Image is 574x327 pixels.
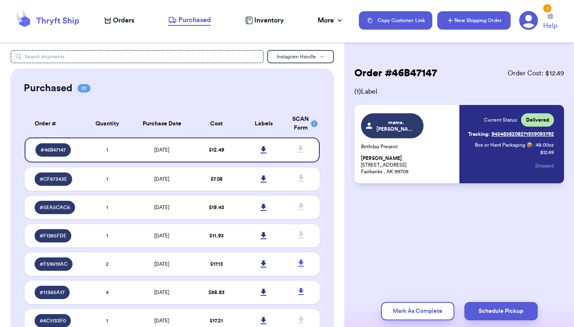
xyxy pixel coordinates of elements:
span: Delivered [526,117,549,123]
a: Purchased [168,15,211,26]
span: # 5EA5CAC6 [40,204,70,211]
span: $ 17.13 [210,262,223,267]
button: Mark As Complete [381,302,454,320]
span: 1 [106,147,108,152]
span: 1 [106,318,108,323]
button: Copy Customer Link [359,11,432,30]
span: # F1285FDE [40,232,66,239]
a: Tracking:9434636208271939093792 [468,127,554,141]
span: Instagram Handle [277,54,316,59]
span: 1 [106,205,108,210]
span: Orders [113,15,134,25]
span: Tracking: [468,131,490,137]
span: 1 [106,233,108,238]
th: Cost [193,110,240,137]
p: Birthday Present [361,143,454,150]
span: $ 19.43 [209,205,224,210]
span: 1 [106,177,108,182]
a: 3 [519,11,538,30]
span: [DATE] [154,205,169,210]
span: Inventory [254,15,284,25]
span: [PERSON_NAME] [361,155,402,162]
span: mama.[PERSON_NAME] [376,119,416,132]
span: Order Cost: $ 12.49 [508,68,564,78]
span: $ 58.83 [208,290,225,295]
th: Purchase Date [131,110,193,137]
span: # 46B47147 [40,147,66,153]
span: $ 7.08 [211,177,223,182]
span: # F59619AC [40,261,68,267]
div: More [318,15,344,25]
span: [DATE] [154,177,169,182]
p: [STREET_ADDRESS] Fairbanks , AK 99709 [361,155,454,175]
button: Schedule Pickup [464,302,538,320]
span: # CF87343E [40,176,67,182]
th: Labels [240,110,287,137]
span: 4 [106,290,109,295]
span: [DATE] [154,147,169,152]
div: SCAN Form [292,115,310,132]
a: Orders [104,15,134,25]
h2: Purchased [24,82,73,95]
span: [DATE] [154,233,169,238]
span: ( 1 ) Label [354,87,564,97]
span: # 11365A17 [40,289,65,296]
button: New Shipping Order [437,11,511,30]
span: [DATE] [154,290,169,295]
span: Current Status: [484,117,518,123]
span: Purchased [178,15,211,25]
h2: Order # 46B47147 [354,67,437,80]
span: [DATE] [154,262,169,267]
th: Order # [25,110,84,137]
a: Inventory [245,15,284,25]
span: $ 11.93 [209,233,224,238]
p: $ 12.49 [540,149,554,156]
button: Instagram Handle [267,50,334,63]
span: [DATE] [154,318,169,323]
span: 2 [106,262,108,267]
span: Box or Hard Packaging 📦 [475,142,533,147]
span: # 6C1133F0 [40,317,66,324]
span: 21 [78,84,90,92]
span: $ 12.49 [209,147,224,152]
span: 48.00 oz [536,142,554,148]
div: 3 [543,4,551,12]
span: $ 17.21 [210,318,223,323]
span: : [533,142,534,148]
th: Quantity [84,110,131,137]
input: Search shipments... [10,50,264,63]
span: Help [543,21,557,31]
button: Shipped [535,157,554,175]
a: Help [543,14,557,31]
